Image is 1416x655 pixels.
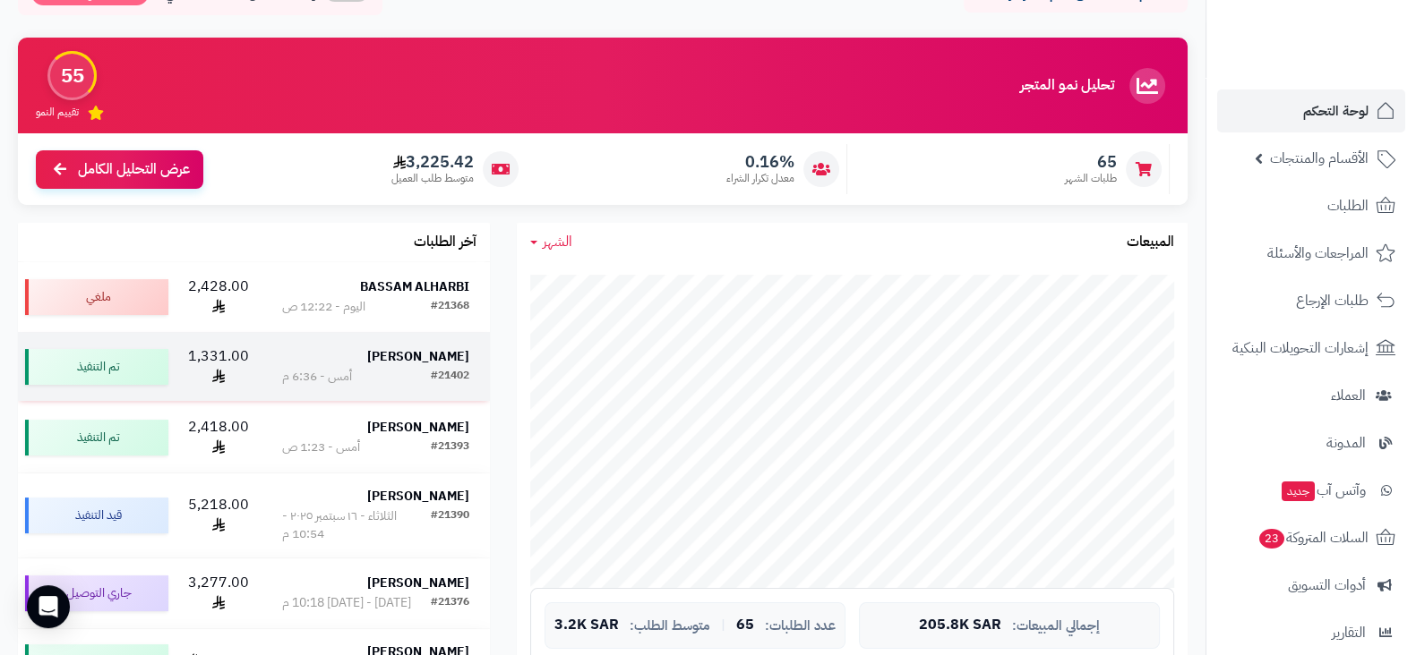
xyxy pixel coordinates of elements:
h3: تحليل نمو المتجر [1020,78,1114,94]
span: الطلبات [1327,193,1369,218]
h3: المبيعات [1127,234,1174,251]
div: تم التنفيذ [25,349,168,385]
span: طلبات الشهر [1065,171,1117,186]
h3: آخر الطلبات [414,234,476,251]
span: إجمالي المبيعات: [1012,618,1100,634]
td: 2,418.00 [176,403,262,472]
a: المدونة [1217,421,1405,464]
td: 3,277.00 [176,558,262,628]
span: متوسط طلب العميل [391,171,474,186]
strong: [PERSON_NAME] [367,418,469,437]
div: الثلاثاء - ١٦ سبتمبر ٢٠٢٥ - 10:54 م [282,507,430,543]
div: اليوم - 12:22 ص [282,298,365,316]
a: طلبات الإرجاع [1217,279,1405,322]
span: التقارير [1332,620,1366,645]
a: العملاء [1217,374,1405,417]
a: السلات المتروكة23 [1217,516,1405,559]
div: #21368 [431,298,469,316]
span: 23 [1259,529,1285,549]
span: جديد [1282,481,1315,501]
span: العملاء [1331,383,1366,408]
span: 3.2K SAR [554,617,619,634]
span: وآتس آب [1280,478,1366,503]
strong: BASSAM ALHARBI [360,277,469,296]
div: [DATE] - [DATE] 10:18 م [282,594,411,612]
span: 0.16% [726,152,794,172]
span: عدد الطلبات: [765,618,836,634]
div: تم التنفيذ [25,420,168,455]
div: أمس - 6:36 م [282,368,352,386]
strong: [PERSON_NAME] [367,347,469,366]
span: طلبات الإرجاع [1296,288,1369,313]
div: جاري التوصيل [25,575,168,611]
div: Open Intercom Messenger [27,585,70,628]
a: التقارير [1217,611,1405,654]
span: متوسط الطلب: [630,618,710,634]
span: المراجعات والأسئلة [1267,241,1369,266]
span: أدوات التسويق [1288,573,1366,598]
div: #21393 [431,438,469,456]
div: ملغي [25,279,168,315]
span: المدونة [1326,430,1366,455]
td: 2,428.00 [176,262,262,332]
span: إشعارات التحويلات البنكية [1232,336,1369,361]
span: | [721,618,725,632]
span: لوحة التحكم [1303,98,1369,123]
a: إشعارات التحويلات البنكية [1217,327,1405,370]
td: 5,218.00 [176,473,262,557]
img: logo-2.png [1294,41,1399,79]
span: السلات المتروكة [1257,525,1369,550]
td: 1,331.00 [176,332,262,402]
div: قيد التنفيذ [25,498,168,533]
span: تقييم النمو [36,105,79,120]
span: 205.8K SAR [919,617,1001,634]
span: 65 [736,617,754,634]
div: #21376 [431,594,469,612]
a: المراجعات والأسئلة [1217,232,1405,275]
strong: [PERSON_NAME] [367,574,469,592]
span: الشهر [543,231,572,252]
span: الأقسام والمنتجات [1270,146,1369,171]
a: لوحة التحكم [1217,89,1405,132]
span: 65 [1065,152,1117,172]
a: الطلبات [1217,184,1405,227]
span: معدل تكرار الشراء [726,171,794,186]
a: وآتس آبجديد [1217,469,1405,512]
div: #21390 [431,507,469,543]
span: عرض التحليل الكامل [78,159,190,180]
span: 3,225.42 [391,152,474,172]
strong: [PERSON_NAME] [367,487,469,506]
a: أدوات التسويق [1217,564,1405,607]
div: أمس - 1:23 ص [282,438,360,456]
div: #21402 [431,368,469,386]
a: عرض التحليل الكامل [36,150,203,189]
a: الشهر [530,232,572,252]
